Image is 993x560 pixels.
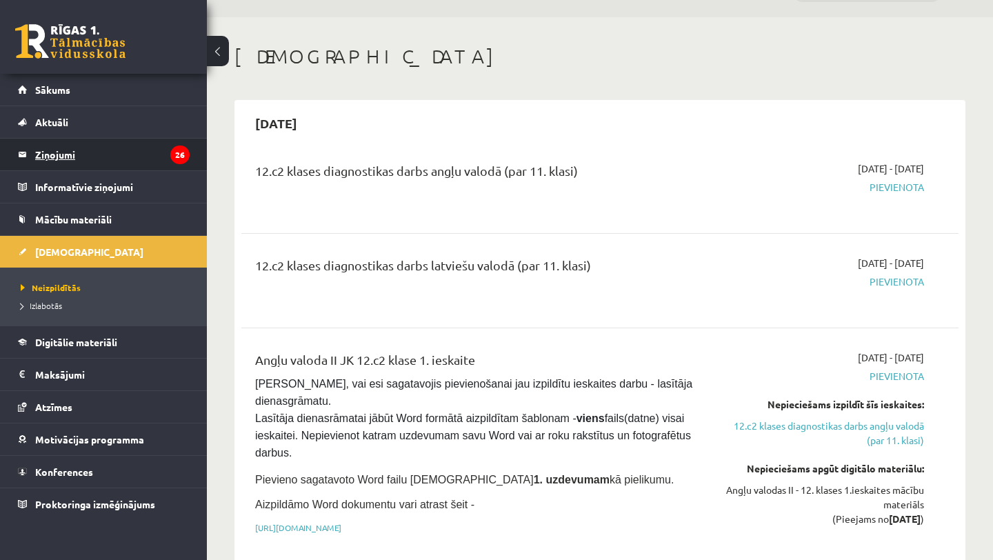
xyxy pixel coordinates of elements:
[35,246,143,258] span: [DEMOGRAPHIC_DATA]
[858,161,924,176] span: [DATE] - [DATE]
[715,419,924,448] a: 12.c2 klases diagnostikas darbs angļu valodā (par 11. klasi)
[21,282,81,293] span: Neizpildītās
[35,83,70,96] span: Sākums
[35,171,190,203] legend: Informatīvie ziņojumi
[18,171,190,203] a: Informatīvie ziņojumi
[170,146,190,164] i: 26
[576,412,605,424] strong: viens
[21,299,193,312] a: Izlabotās
[21,300,62,311] span: Izlabotās
[715,483,924,526] div: Angļu valodas II - 12. klases 1.ieskaites mācību materiāls (Pieejams no )
[255,350,694,376] div: Angļu valoda II JK 12.c2 klase 1. ieskaite
[255,522,341,533] a: [URL][DOMAIN_NAME]
[35,116,68,128] span: Aktuāli
[35,359,190,390] legend: Maksājumi
[18,488,190,520] a: Proktoringa izmēģinājums
[889,512,921,525] strong: [DATE]
[18,456,190,488] a: Konferences
[21,281,193,294] a: Neizpildītās
[35,401,72,413] span: Atzīmes
[35,498,155,510] span: Proktoringa izmēģinājums
[18,203,190,235] a: Mācību materiāli
[858,256,924,270] span: [DATE] - [DATE]
[18,359,190,390] a: Maksājumi
[715,180,924,194] span: Pievienota
[715,274,924,289] span: Pievienota
[534,474,610,486] strong: 1. uzdevumam
[18,423,190,455] a: Motivācijas programma
[255,474,674,486] span: Pievieno sagatavoto Word failu [DEMOGRAPHIC_DATA] kā pielikumu.
[35,213,112,226] span: Mācību materiāli
[255,499,474,510] span: Aizpildāmo Word dokumentu vari atrast šeit -
[255,161,694,187] div: 12.c2 klases diagnostikas darbs angļu valodā (par 11. klasi)
[18,74,190,106] a: Sākums
[18,236,190,268] a: [DEMOGRAPHIC_DATA]
[715,369,924,383] span: Pievienota
[715,397,924,412] div: Nepieciešams izpildīt šīs ieskaites:
[18,391,190,423] a: Atzīmes
[858,350,924,365] span: [DATE] - [DATE]
[234,45,965,68] h1: [DEMOGRAPHIC_DATA]
[18,139,190,170] a: Ziņojumi26
[255,378,696,459] span: [PERSON_NAME], vai esi sagatavojis pievienošanai jau izpildītu ieskaites darbu - lasītāja dienasg...
[241,107,311,139] h2: [DATE]
[35,139,190,170] legend: Ziņojumi
[18,106,190,138] a: Aktuāli
[18,326,190,358] a: Digitālie materiāli
[35,466,93,478] span: Konferences
[255,256,694,281] div: 12.c2 klases diagnostikas darbs latviešu valodā (par 11. klasi)
[35,336,117,348] span: Digitālie materiāli
[35,433,144,446] span: Motivācijas programma
[15,24,126,59] a: Rīgas 1. Tālmācības vidusskola
[715,461,924,476] div: Nepieciešams apgūt digitālo materiālu:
